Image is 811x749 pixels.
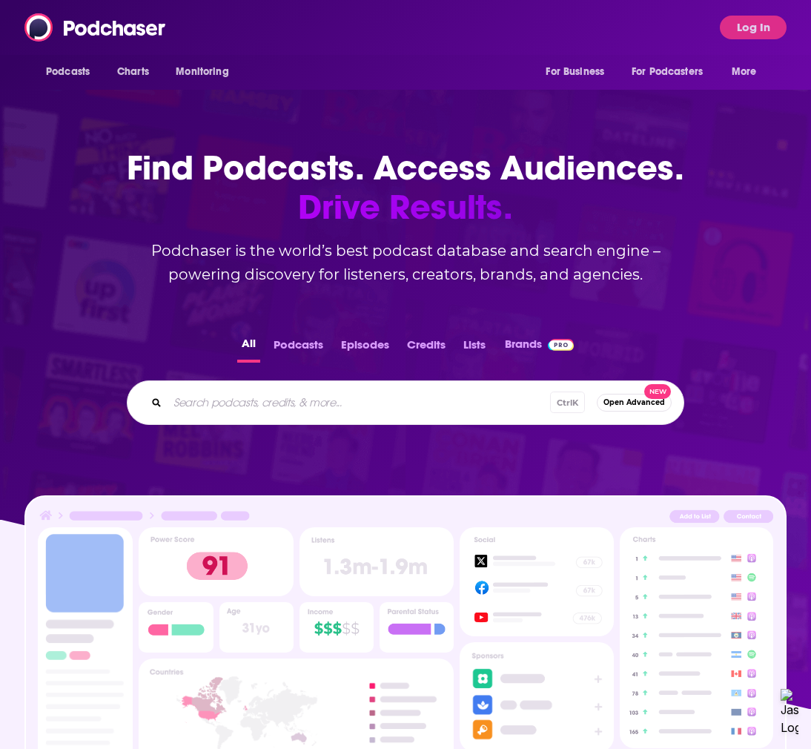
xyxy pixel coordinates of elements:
[459,334,490,363] button: Lists
[632,62,703,82] span: For Podcasters
[109,188,702,227] span: Drive Results.
[269,334,328,363] button: Podcasts
[548,339,574,351] img: Podchaser Pro
[597,394,672,412] button: Open AdvancedNew
[24,13,167,42] img: Podchaser - Follow, Share and Rate Podcasts
[380,602,454,653] img: Podcast Insights Parental Status
[237,334,260,363] button: All
[139,602,213,653] img: Podcast Insights Gender
[38,509,773,528] img: Podcast Insights Header
[127,380,684,425] div: Search podcasts, credits, & more...
[620,527,773,748] img: Podcast Insights Charts
[622,58,724,86] button: open menu
[337,334,394,363] button: Episodes
[109,148,702,227] h1: Find Podcasts. Access Audiences.
[176,62,228,82] span: Monitoring
[219,602,294,653] img: Podcast Insights Age
[505,334,574,363] a: BrandsPodchaser Pro
[550,392,585,413] span: Ctrl K
[36,58,109,86] button: open menu
[165,58,248,86] button: open menu
[720,16,787,39] button: Log In
[644,384,671,400] span: New
[732,62,757,82] span: More
[168,391,550,415] input: Search podcasts, credits, & more...
[117,62,149,82] span: Charts
[139,527,293,596] img: Podcast Insights Power score
[107,58,158,86] a: Charts
[603,398,665,406] span: Open Advanced
[535,58,623,86] button: open menu
[109,239,702,286] h2: Podchaser is the world’s best podcast database and search engine – powering discovery for listene...
[546,62,604,82] span: For Business
[299,602,374,653] img: Podcast Insights Income
[721,58,775,86] button: open menu
[403,334,450,363] button: Credits
[460,527,613,636] img: Podcast Socials
[299,527,454,596] img: Podcast Insights Listens
[46,62,90,82] span: Podcasts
